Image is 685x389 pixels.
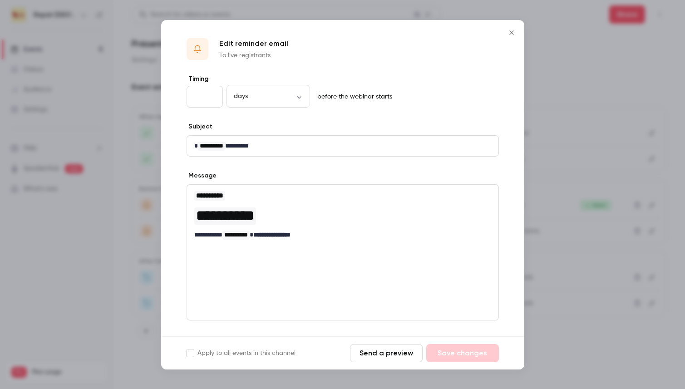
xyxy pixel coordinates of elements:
p: To live registrants [219,51,288,60]
label: Button label [187,335,227,344]
label: Subject [187,122,212,131]
div: editor [187,136,498,156]
label: Timing [187,74,499,84]
div: editor [187,185,498,245]
div: days [227,92,310,101]
p: Edit reminder email [219,38,288,49]
p: before the webinar starts [314,92,392,101]
label: Message [187,171,217,180]
button: Close [503,24,521,42]
button: Send a preview [350,344,423,362]
label: Apply to all events in this channel [187,349,296,358]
